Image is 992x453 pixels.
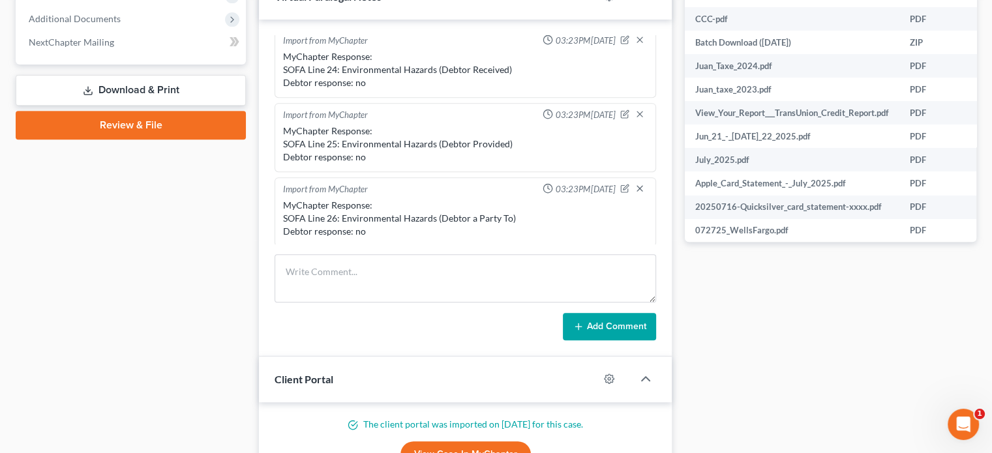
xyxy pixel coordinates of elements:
[16,111,246,139] a: Review & File
[685,31,899,54] td: Batch Download ([DATE])
[899,219,973,242] td: PDF
[283,109,368,122] div: Import from MyChapter
[899,171,973,195] td: PDF
[685,196,899,219] td: 20250716-Quicksilver_card_statement-xxxx.pdf
[685,148,899,171] td: July_2025.pdf
[685,171,899,195] td: Apple_Card_Statement_-_July_2025.pdf
[685,219,899,242] td: 072725_WellsFargo.pdf
[899,148,973,171] td: PDF
[556,35,615,47] span: 03:23PM[DATE]
[283,183,368,196] div: Import from MyChapter
[283,124,648,164] div: MyChapter Response: SOFA Line 25: Environmental Hazards (Debtor Provided) Debtor response: no
[18,31,246,54] a: NextChapter Mailing
[556,109,615,121] span: 03:23PM[DATE]
[556,183,615,196] span: 03:23PM[DATE]
[685,54,899,78] td: Juan_Taxe_2024.pdf
[899,31,973,54] td: ZIP
[899,54,973,78] td: PDF
[899,124,973,148] td: PDF
[29,13,121,24] span: Additional Documents
[899,101,973,124] td: PDF
[899,196,973,219] td: PDF
[29,37,114,48] span: NextChapter Mailing
[283,50,648,89] div: MyChapter Response: SOFA Line 24: Environmental Hazards (Debtor Received) Debtor response: no
[283,35,368,48] div: Import from MyChapter
[685,7,899,31] td: CCC-pdf
[563,313,656,340] button: Add Comment
[685,78,899,101] td: Juan_taxe_2023.pdf
[948,409,979,440] iframe: Intercom live chat
[974,409,985,419] span: 1
[16,75,246,106] a: Download & Print
[685,124,899,148] td: Jun_21_-_[DATE]_22_2025.pdf
[283,199,648,238] div: MyChapter Response: SOFA Line 26: Environmental Hazards (Debtor a Party To) Debtor response: no
[275,373,333,385] span: Client Portal
[899,7,973,31] td: PDF
[275,418,656,431] p: The client portal was imported on [DATE] for this case.
[685,101,899,124] td: View_Your_Report___TransUnion_Credit_Report.pdf
[899,78,973,101] td: PDF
